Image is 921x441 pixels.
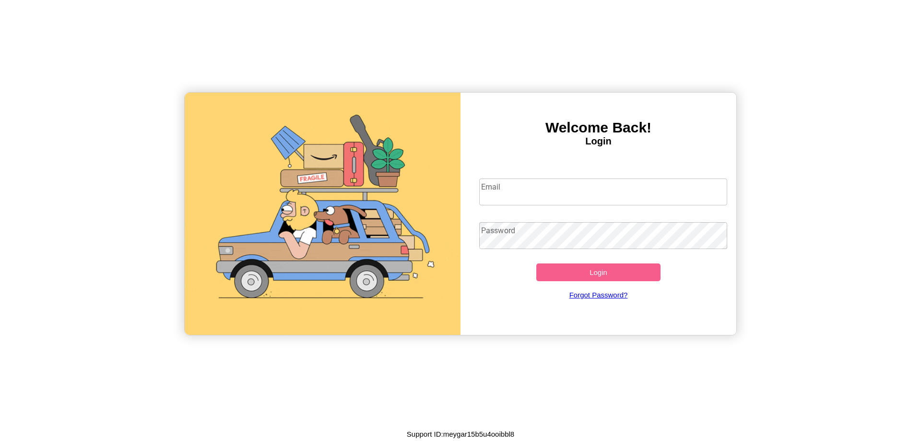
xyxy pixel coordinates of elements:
[460,136,736,147] h4: Login
[460,119,736,136] h3: Welcome Back!
[407,428,514,441] p: Support ID: meygar15b5u4ooibbl8
[536,263,661,281] button: Login
[185,93,460,335] img: gif
[474,281,723,309] a: Forgot Password?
